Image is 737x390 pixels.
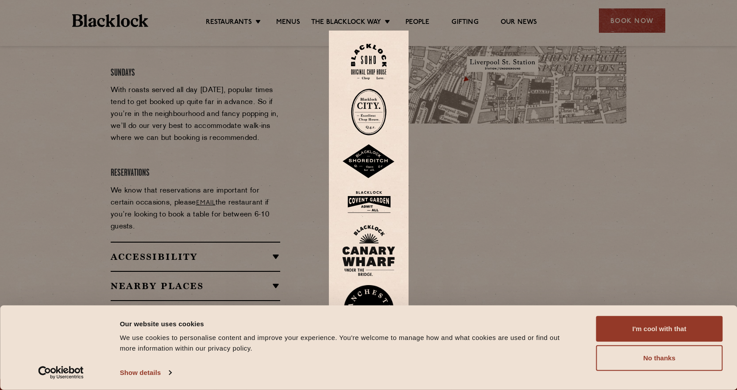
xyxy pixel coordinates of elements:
div: We use cookies to personalise content and improve your experience. You're welcome to manage how a... [120,332,576,354]
img: Shoreditch-stamp-v2-default.svg [342,144,395,179]
a: Usercentrics Cookiebot - opens in a new window [22,366,100,379]
a: Show details [120,366,171,379]
button: No thanks [596,345,723,371]
img: BLA_1470_CoventGarden_Website_Solid.svg [342,188,395,216]
img: BL_CW_Logo_Website.svg [342,225,395,276]
img: BL_Manchester_Logo-bleed.png [342,285,395,346]
div: Our website uses cookies [120,318,576,329]
img: City-stamp-default.svg [351,89,386,135]
img: Soho-stamp-default.svg [351,44,386,80]
button: I'm cool with that [596,316,723,342]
